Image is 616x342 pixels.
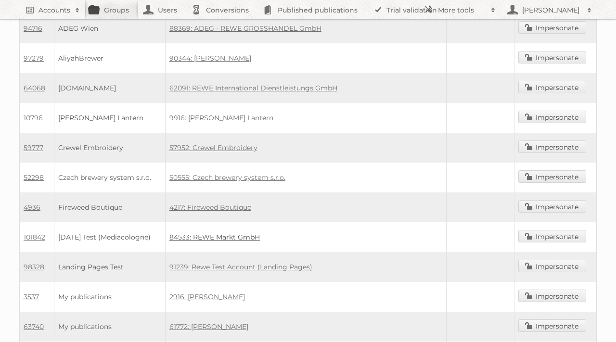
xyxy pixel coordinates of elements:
a: Impersonate [518,111,586,123]
td: My publications [54,282,166,312]
a: 10796 [24,114,43,122]
a: Impersonate [518,290,586,302]
a: 63740 [24,322,44,331]
h2: [PERSON_NAME] [520,5,582,15]
a: Impersonate [518,81,586,93]
a: 61772: [PERSON_NAME] [169,322,248,331]
a: 52298 [24,173,44,182]
a: 64068 [24,84,45,92]
td: Fireweed Boutique [54,192,166,222]
a: 98328 [24,263,44,271]
td: [PERSON_NAME] Lantern [54,103,166,133]
a: Impersonate [518,260,586,272]
a: Impersonate [518,51,586,63]
td: ADEG Wien [54,13,166,43]
a: 2916: [PERSON_NAME] [169,292,245,301]
a: 59777 [24,143,43,152]
a: Impersonate [518,319,586,332]
a: Impersonate [518,140,586,153]
a: Impersonate [518,21,586,34]
a: 50555: Czech brewery system s.r.o. [169,173,285,182]
td: My publications [54,312,166,342]
a: Impersonate [518,230,586,242]
a: Impersonate [518,170,586,183]
a: 4217: Fireweed Boutique [169,203,251,212]
a: 3537 [24,292,39,301]
a: 4936 [24,203,40,212]
a: 57952: Crewel Embroidery [169,143,257,152]
a: 9916: [PERSON_NAME] Lantern [169,114,273,122]
a: 91239: Rewe Test Account (Landing Pages) [169,263,312,271]
td: AliyahBrewer [54,43,166,73]
a: 101842 [24,233,45,241]
a: 90344: [PERSON_NAME] [169,54,251,63]
a: 84533: REWE Markt GmbH [169,233,260,241]
a: Impersonate [518,200,586,213]
a: 94716 [24,24,42,33]
td: Czech brewery system s.r.o. [54,163,166,192]
td: [DATE] Test (Mediacologne) [54,222,166,252]
td: Landing Pages Test [54,252,166,282]
a: 88369: ADEG - REWE GROSSHANDEL GmbH [169,24,321,33]
a: 97279 [24,54,44,63]
h2: Accounts [38,5,70,15]
td: [DOMAIN_NAME] [54,73,166,103]
a: 62091: REWE International Dienstleistungs GmbH [169,84,337,92]
h2: More tools [438,5,486,15]
td: Crewel Embroidery [54,133,166,163]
